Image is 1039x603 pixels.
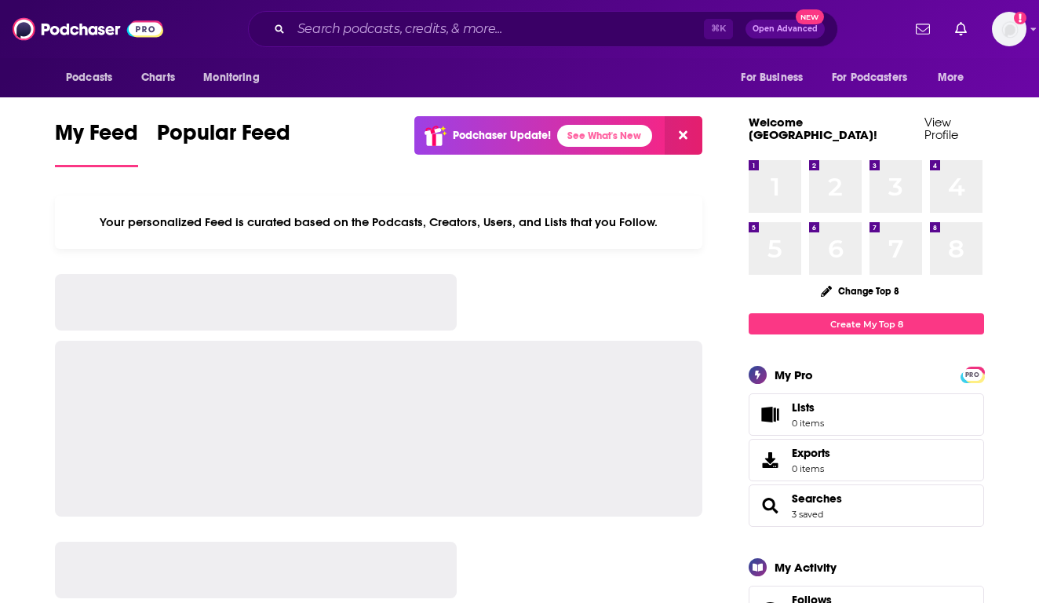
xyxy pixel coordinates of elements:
[291,16,704,42] input: Search podcasts, credits, & more...
[453,129,551,142] p: Podchaser Update!
[55,63,133,93] button: open menu
[754,449,786,471] span: Exports
[963,368,982,380] a: PRO
[792,509,823,520] a: 3 saved
[963,369,982,381] span: PRO
[741,67,803,89] span: For Business
[753,25,818,33] span: Open Advanced
[749,313,984,334] a: Create My Top 8
[938,67,964,89] span: More
[749,484,984,527] span: Searches
[910,16,936,42] a: Show notifications dropdown
[992,12,1026,46] button: Show profile menu
[792,446,830,460] span: Exports
[203,67,259,89] span: Monitoring
[792,400,815,415] span: Lists
[992,12,1026,46] span: Logged in as dkcsports
[811,281,909,301] button: Change Top 8
[730,63,822,93] button: open menu
[927,63,984,93] button: open menu
[822,63,930,93] button: open menu
[141,67,175,89] span: Charts
[157,119,290,155] span: Popular Feed
[557,125,652,147] a: See What's New
[1014,12,1026,24] svg: Add a profile image
[66,67,112,89] span: Podcasts
[949,16,973,42] a: Show notifications dropdown
[157,119,290,167] a: Popular Feed
[792,400,824,415] span: Lists
[775,367,813,382] div: My Pro
[746,20,825,38] button: Open AdvancedNew
[55,119,138,155] span: My Feed
[13,14,163,44] img: Podchaser - Follow, Share and Rate Podcasts
[704,19,733,39] span: ⌘ K
[192,63,279,93] button: open menu
[754,495,786,517] a: Searches
[775,560,837,575] div: My Activity
[792,492,842,506] a: Searches
[792,418,824,429] span: 0 items
[754,404,786,426] span: Lists
[796,9,824,24] span: New
[248,11,838,47] div: Search podcasts, credits, & more...
[749,393,984,436] a: Lists
[749,115,877,142] a: Welcome [GEOGRAPHIC_DATA]!
[749,439,984,481] a: Exports
[55,196,702,249] div: Your personalized Feed is curated based on the Podcasts, Creators, Users, and Lists that you Follow.
[792,463,830,474] span: 0 items
[924,115,958,142] a: View Profile
[55,119,138,167] a: My Feed
[131,63,184,93] a: Charts
[832,67,907,89] span: For Podcasters
[992,12,1026,46] img: User Profile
